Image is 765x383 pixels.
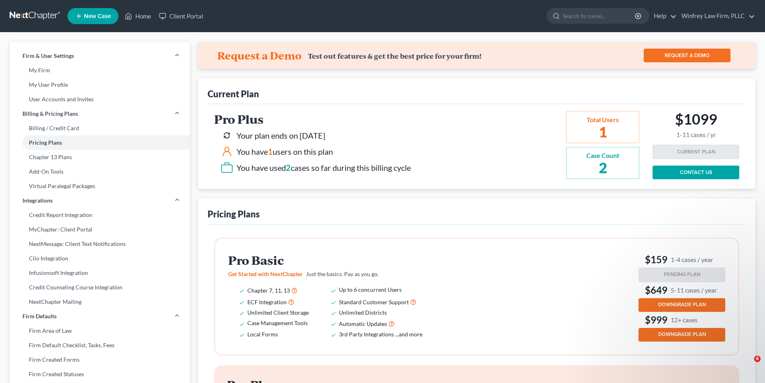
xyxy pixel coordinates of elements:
a: Firm Created Forms [10,352,190,367]
span: Integrations [22,197,53,205]
a: My Firm [10,63,190,78]
a: Credit Report Integration [10,208,190,222]
span: Get Started with NextChapter [228,270,303,277]
a: Firm Area of Law [10,324,190,338]
a: Clio Integration [10,251,190,266]
h4: Request a Demo [217,49,302,62]
span: Just the basics. Pay as you go. [306,270,379,277]
input: Search by name... [563,8,636,23]
a: Help [650,9,677,23]
a: Billing & Pricing Plans [10,107,190,121]
a: Firm & User Settings [10,49,190,63]
div: Case Count [586,151,619,160]
a: Chapter 13 Plans [10,150,190,164]
h2: Pro Basic [228,254,434,267]
span: New Case [84,13,111,19]
h2: 1 [586,125,619,139]
button: CURRENT PLAN [653,145,739,159]
span: Local Forms [247,331,278,338]
h2: 2 [586,160,619,175]
div: You have users on this plan [237,146,333,158]
span: 1 [268,147,273,156]
iframe: Intercom live chat [738,356,757,375]
span: ...and more [395,331,422,338]
a: CONTACT US [653,166,739,179]
a: Infusionsoft Integration [10,266,190,280]
a: User Accounts and Invites [10,92,190,107]
span: Up to 6 concurrent Users [339,286,402,293]
div: Your plan ends on [DATE] [237,130,325,141]
div: Test out features & get the best price for your firm! [308,52,481,60]
a: Firm Default Checklist, Tasks, Fees [10,338,190,352]
a: Client Portal [155,9,207,23]
h2: $1099 [675,111,717,138]
span: Firm Defaults [22,312,57,320]
span: Unlimited Districts [339,309,387,316]
a: Firm Defaults [10,309,190,324]
span: Automatic Updates [339,320,387,327]
span: 6 [754,356,761,362]
a: My User Profile [10,78,190,92]
div: Current Plan [208,88,259,100]
span: Case Management Tools [247,320,308,326]
a: NextChapter Mailing [10,295,190,309]
a: NextMessage: Client Text Notifications [10,237,190,251]
div: You have used cases so far during this billing cycle [237,162,411,174]
span: Chapter 7, 11, 13 [247,287,290,294]
a: Firm Created Statuses [10,367,190,381]
a: MyChapter: Client Portal [10,222,190,237]
a: Pricing Plans [10,135,190,150]
h2: Pro Plus [214,113,411,126]
a: Billing / Credit Card [10,121,190,135]
span: 2 [286,163,291,172]
span: Unlimited Client Storage [247,309,309,316]
a: Integrations [10,193,190,208]
a: Add-On Tools [10,164,190,179]
span: Firm & User Settings [22,52,74,60]
div: Total Users [586,115,619,125]
a: Winfrey Law Firm, PLLC [677,9,755,23]
span: 3rd Party Integrations [339,331,394,338]
span: ECF Integration [247,299,287,305]
span: Standard Customer Support [339,299,409,305]
a: REQUEST A DEMO [644,49,730,62]
a: Credit Counseling Course Integration [10,280,190,295]
span: Billing & Pricing Plans [22,110,78,118]
a: Virtual Paralegal Packages [10,179,190,193]
small: 1-11 cases / yr [675,131,717,139]
div: Pricing Plans [208,208,260,220]
a: Home [121,9,155,23]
